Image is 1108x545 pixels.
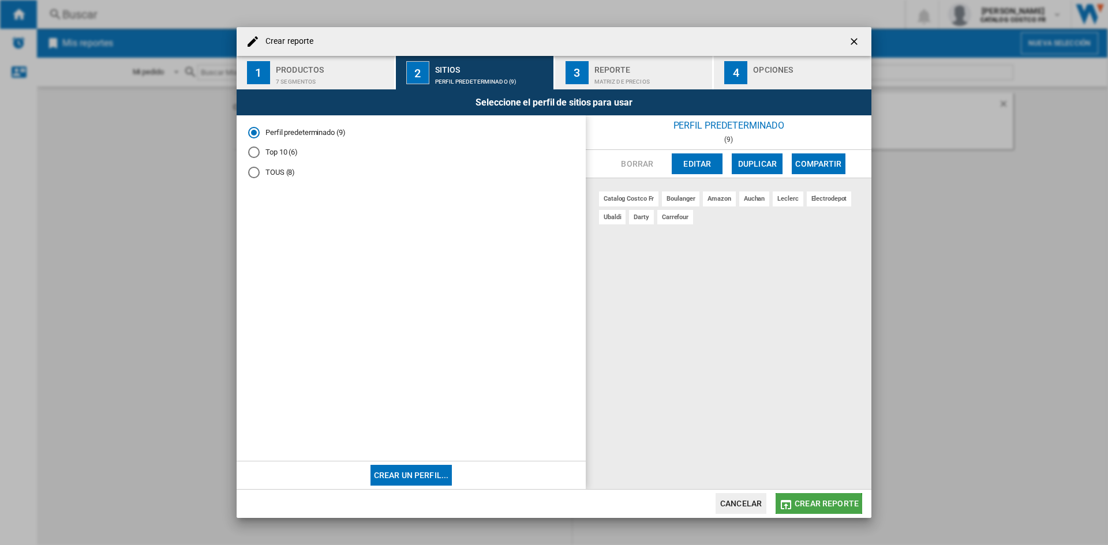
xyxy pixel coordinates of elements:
[844,30,867,53] button: getI18NText('BUTTONS.CLOSE_DIALOG')
[248,167,574,178] md-radio-button: TOUS (8)
[776,493,862,514] button: Crear reporte
[435,61,549,73] div: Sitios
[599,191,658,206] div: catalog costco fr
[594,73,708,85] div: Matriz de precios
[599,210,626,224] div: ubaldi
[406,61,429,84] div: 2
[795,499,859,508] span: Crear reporte
[792,153,845,174] button: Compartir
[714,56,871,89] button: 4 Opciones
[396,56,555,89] button: 2 Sitios Perfil predeterminado (9)
[276,73,390,85] div: 7 segmentos
[657,210,693,224] div: carrefour
[773,191,803,206] div: leclerc
[566,61,589,84] div: 3
[716,493,766,514] button: Cancelar
[732,153,783,174] button: Duplicar
[612,153,662,174] button: Borrar
[629,210,654,224] div: darty
[248,127,574,138] md-radio-button: Perfil predeterminado (9)
[672,153,723,174] button: Editar
[703,191,735,206] div: amazon
[555,56,714,89] button: 3 Reporte Matriz de precios
[237,56,395,89] button: 1 Productos 7 segmentos
[594,61,708,73] div: Reporte
[662,191,699,206] div: boulanger
[260,36,313,47] h4: Crear reporte
[724,61,747,84] div: 4
[739,191,769,206] div: auchan
[435,73,549,85] div: Perfil predeterminado (9)
[586,115,871,136] div: Perfil predeterminado
[276,61,390,73] div: Productos
[370,465,452,486] button: Crear un perfil...
[248,147,574,158] md-radio-button: Top 10 (6)
[848,36,862,50] ng-md-icon: getI18NText('BUTTONS.CLOSE_DIALOG')
[237,89,871,115] div: Seleccione el perfil de sitios para usar
[807,191,852,206] div: electrodepot
[753,61,867,73] div: Opciones
[586,136,871,144] div: (9)
[247,61,270,84] div: 1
